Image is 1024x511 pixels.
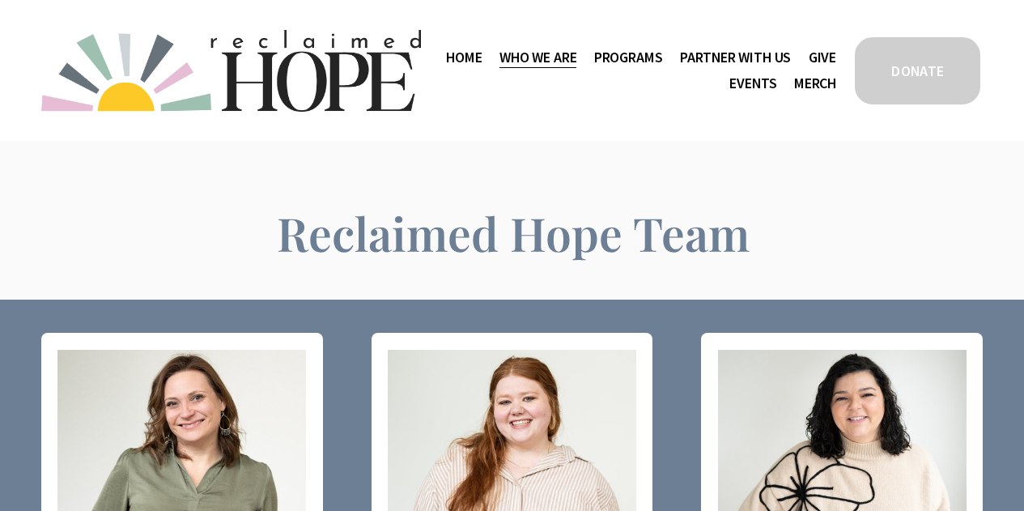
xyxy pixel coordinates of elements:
[594,46,663,70] span: Programs
[594,45,663,70] a: folder dropdown
[680,46,791,70] span: Partner With Us
[277,202,750,263] span: Reclaimed Hope Team
[809,45,836,70] a: Give
[446,45,482,70] a: Home
[499,45,576,70] a: folder dropdown
[680,45,791,70] a: folder dropdown
[729,70,776,96] a: Events
[499,46,576,70] span: Who We Are
[852,35,983,107] a: DONATE
[41,30,421,112] img: Reclaimed Hope Initiative
[794,70,836,96] a: Merch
